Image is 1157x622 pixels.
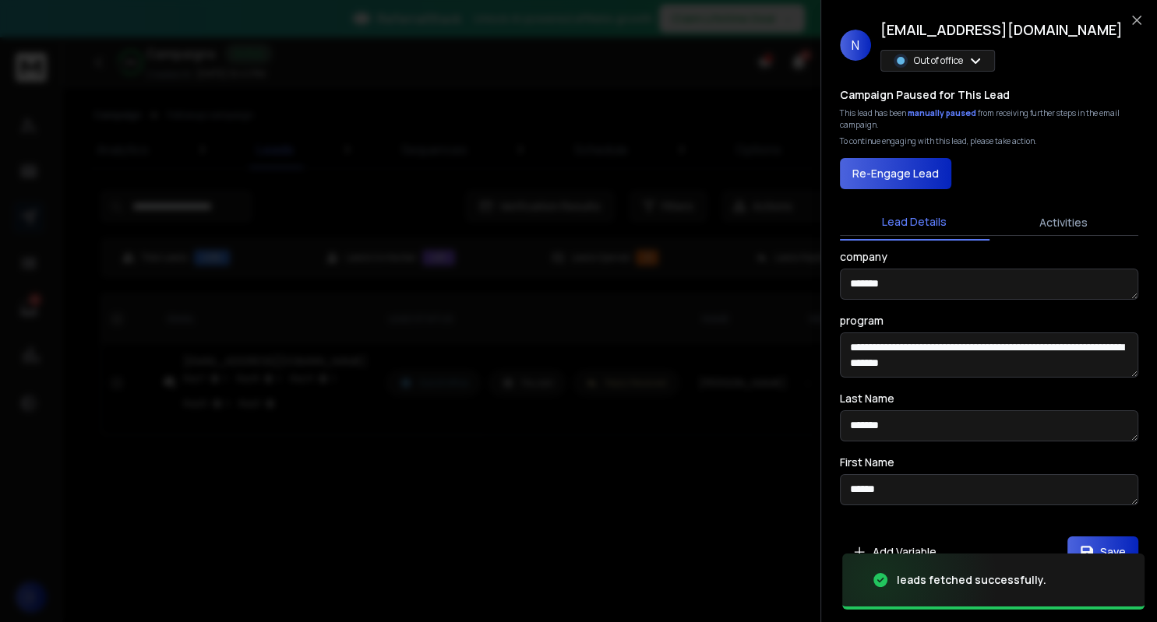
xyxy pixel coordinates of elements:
span: manually paused [908,107,978,118]
div: This lead has been from receiving further steps in the email campaign. [840,107,1138,131]
span: N [840,30,871,61]
p: Out of office [914,54,963,67]
button: Lead Details [840,205,989,241]
h3: Campaign Paused for This Lead [840,87,1010,103]
button: Add Variable [840,536,949,568]
p: To continue engaging with this lead, please take action. [840,135,1037,147]
label: Last Name [840,393,894,404]
h1: [EMAIL_ADDRESS][DOMAIN_NAME] [880,19,1123,40]
button: Save [1067,536,1138,568]
button: Activities [989,206,1139,240]
label: First Name [840,457,894,468]
button: Re-Engage Lead [840,158,951,189]
label: company [840,251,887,262]
label: program [840,315,884,326]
